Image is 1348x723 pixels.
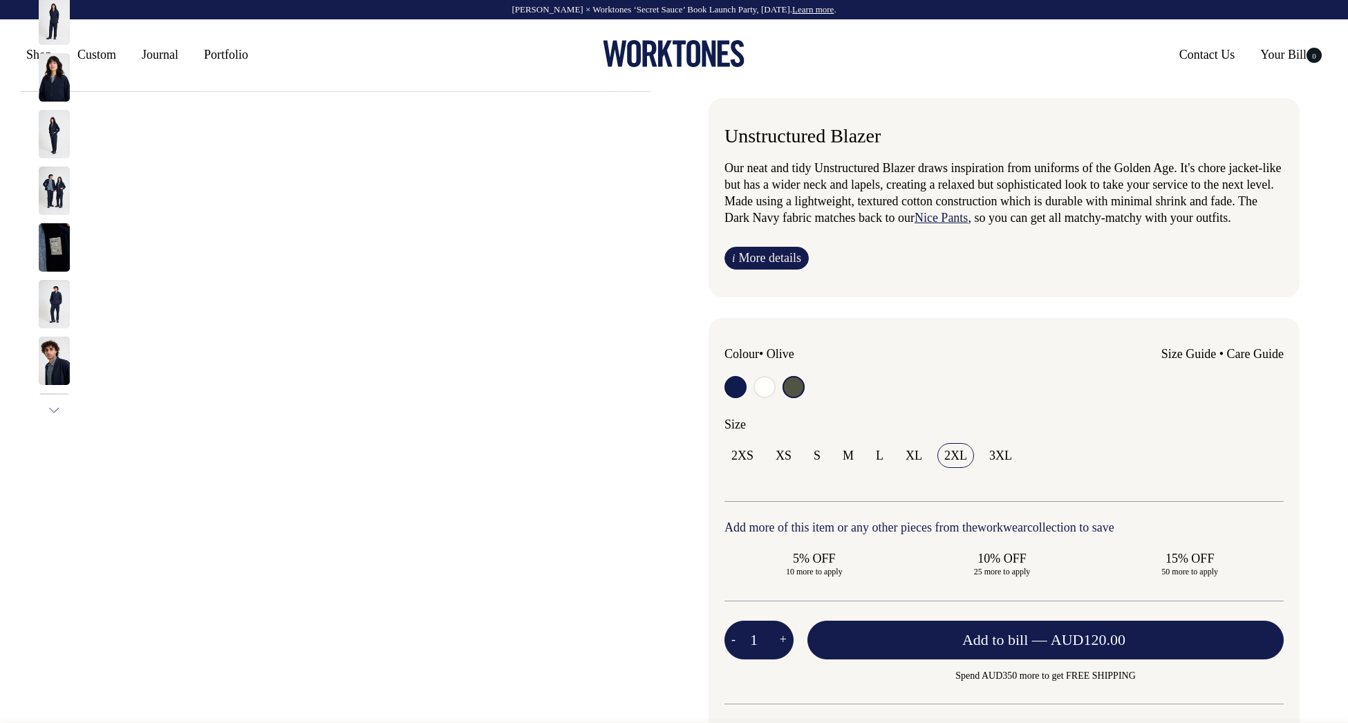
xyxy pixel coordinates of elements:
[21,42,57,67] a: Shop
[731,567,897,577] span: 10 more to apply
[44,395,64,426] button: Next
[1307,48,1322,63] span: 0
[869,443,890,468] input: L
[1051,631,1125,648] span: AUD120.00
[731,447,753,464] span: 2XS
[962,631,1028,648] span: Add to bill
[724,443,760,468] input: 2XS
[1174,42,1241,67] a: Contact Us
[1227,347,1284,361] a: Care Guide
[724,346,948,362] div: Colour
[767,347,794,361] label: Olive
[919,567,1085,577] span: 25 more to apply
[843,447,854,464] span: M
[39,167,70,215] img: dark-navy
[724,546,904,581] input: 5% OFF 10 more to apply
[937,443,974,468] input: 2XL
[814,447,821,464] span: S
[944,447,967,464] span: 2XL
[915,211,968,225] a: Nice Pants
[39,53,70,102] img: dark-navy
[724,126,1284,147] h1: Unstructured Blazer
[912,546,1092,581] input: 10% OFF 25 more to apply
[977,520,1027,534] a: workwear
[39,223,70,272] img: dark-navy
[724,161,1282,225] span: Our neat and tidy Unstructured Blazer draws inspiration from uniforms of the Golden Age. It's cho...
[14,5,1334,15] div: [PERSON_NAME] × Worktones ‘Secret Sauce’ Book Launch Party, [DATE]. .
[792,4,834,15] a: Learn more
[724,416,1284,433] div: Size
[769,443,798,468] input: XS
[968,211,1230,225] span: , so you can get all matchy-matchy with your outfits.
[1255,42,1327,67] a: Your Bill0
[1107,550,1273,567] span: 15% OFF
[136,42,184,67] a: Journal
[759,347,763,361] span: •
[39,110,70,158] img: dark-navy
[198,42,254,67] a: Portfolio
[876,447,883,464] span: L
[1219,347,1224,361] span: •
[919,550,1085,567] span: 10% OFF
[776,447,792,464] span: XS
[906,447,922,464] span: XL
[807,443,827,468] input: S
[1032,631,1129,648] span: —
[724,247,809,270] a: iMore details
[732,252,735,264] span: i
[836,443,861,468] input: M
[724,626,742,654] button: -
[1107,567,1273,577] span: 50 more to apply
[731,550,897,567] span: 5% OFF
[39,393,70,442] img: dark-navy
[724,521,1284,535] h6: Add more of this item or any other pieces from the collection to save
[989,447,1012,464] span: 3XL
[39,280,70,328] img: dark-navy
[39,337,70,385] img: dark-navy
[982,443,1019,468] input: 3XL
[773,626,794,654] button: +
[899,443,929,468] input: XL
[807,621,1284,659] button: Add to bill —AUD120.00
[1100,546,1280,581] input: 15% OFF 50 more to apply
[1161,347,1216,361] a: Size Guide
[807,668,1284,684] span: Spend AUD350 more to get FREE SHIPPING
